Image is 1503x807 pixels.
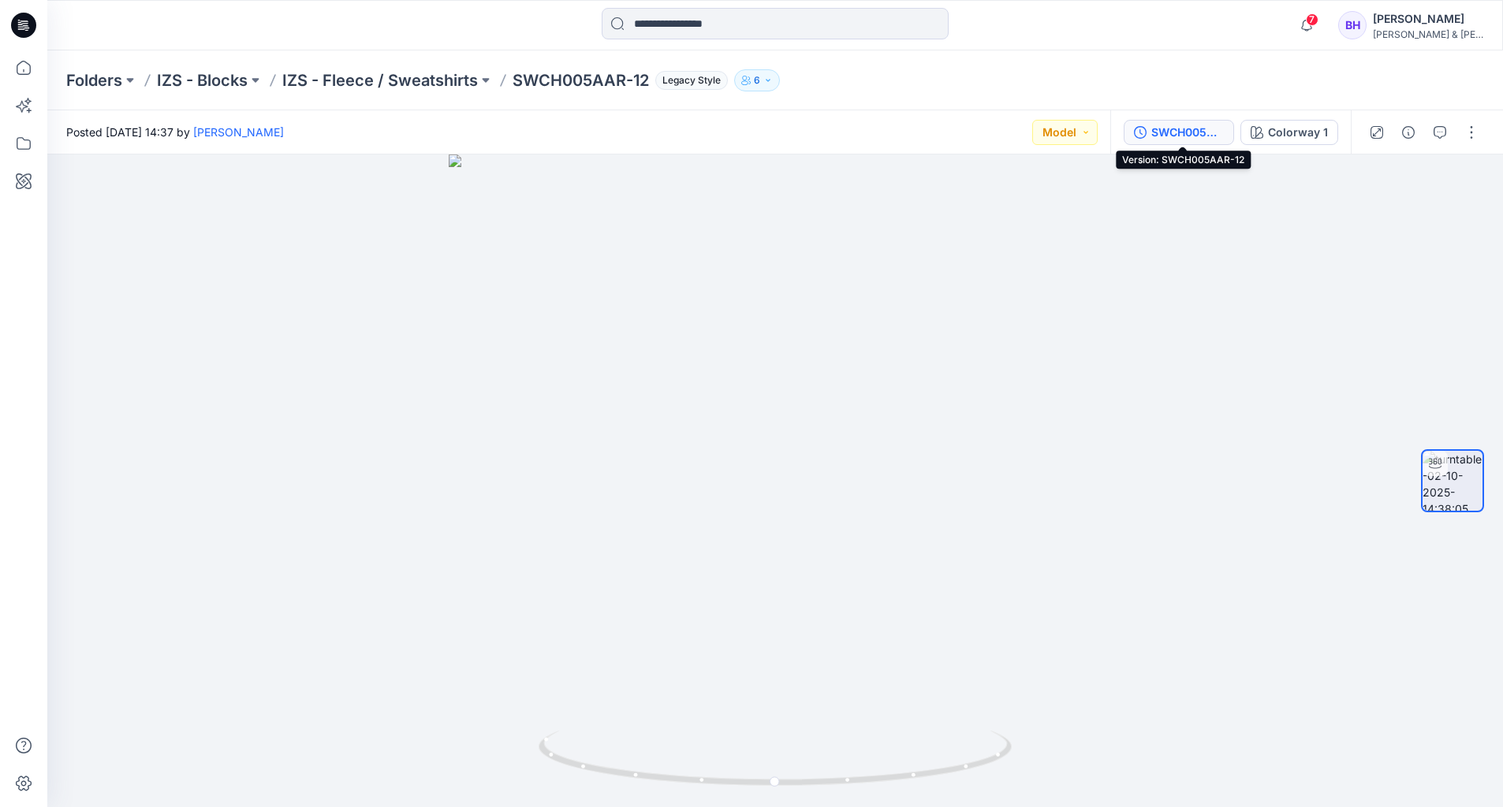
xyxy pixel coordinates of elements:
img: turntable-02-10-2025-14:38:05 [1423,451,1482,511]
div: [PERSON_NAME] [1373,9,1483,28]
div: Colorway 1 [1268,124,1328,141]
span: 7 [1306,13,1318,26]
p: 6 [754,72,760,89]
a: Folders [66,69,122,91]
a: [PERSON_NAME] [193,125,284,139]
button: SWCH005AAR-12 [1124,120,1234,145]
div: BH [1338,11,1367,39]
button: Colorway 1 [1240,120,1338,145]
div: SWCH005AAR-12 [1151,124,1224,141]
span: Legacy Style [655,71,728,90]
button: 6 [734,69,780,91]
button: Legacy Style [649,69,728,91]
a: IZS - Blocks [157,69,248,91]
button: Details [1396,120,1421,145]
a: IZS - Fleece / Sweatshirts [282,69,478,91]
span: Posted [DATE] 14:37 by [66,124,284,140]
div: [PERSON_NAME] & [PERSON_NAME] [1373,28,1483,40]
p: SWCH005AAR-12 [513,69,649,91]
